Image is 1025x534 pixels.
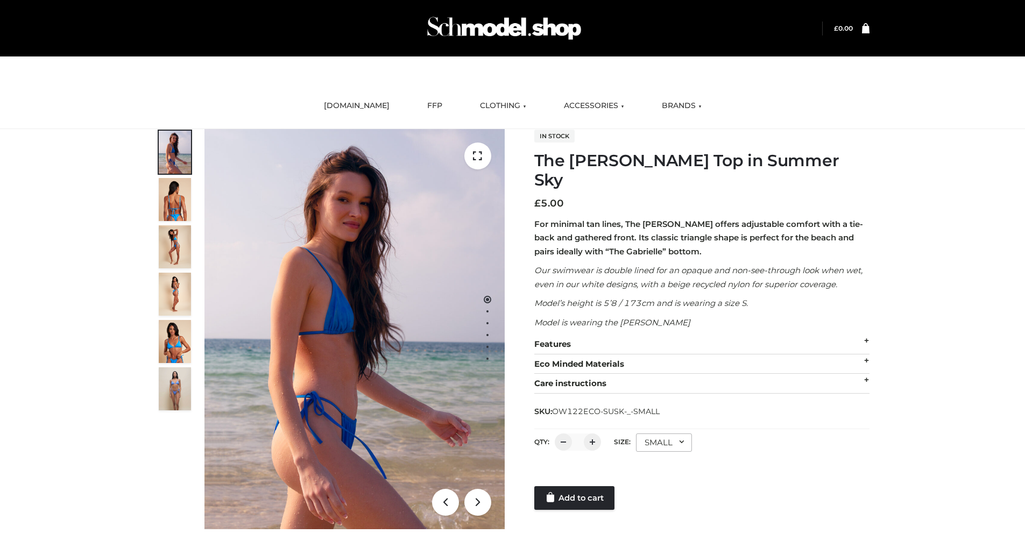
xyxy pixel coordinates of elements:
[552,407,660,416] span: OW122ECO-SUSK-_-SMALL
[534,374,870,394] div: Care instructions
[159,225,191,268] img: 4.Alex-top_CN-1-1-2.jpg
[654,94,710,118] a: BRANDS
[159,320,191,363] img: 2.Alex-top_CN-1-1-2.jpg
[534,438,549,446] label: QTY:
[534,334,870,354] div: Features
[834,24,853,32] a: £0.00
[423,7,585,49] img: Schmodel Admin 964
[534,265,863,289] em: Our swimwear is double lined for an opaque and non-see-through look when wet, even in our white d...
[614,438,631,446] label: Size:
[534,298,748,308] em: Model’s height is 5’8 / 173cm and is wearing a size S.
[834,24,853,32] bdi: 0.00
[534,486,614,510] a: Add to cart
[159,273,191,316] img: 3.Alex-top_CN-1-1-2.jpg
[534,197,564,209] bdi: 5.00
[204,129,505,529] img: 1.Alex-top_SS-1_4464b1e7-c2c9-4e4b-a62c-58381cd673c0 (1)
[534,317,690,327] em: Model is wearing the [PERSON_NAME]
[159,367,191,410] img: SSVC.jpg
[419,94,450,118] a: FFP
[556,94,632,118] a: ACCESSORIES
[534,354,870,374] div: Eco Minded Materials
[159,178,191,221] img: 5.Alex-top_CN-1-1_1-1.jpg
[534,130,575,143] span: In stock
[834,24,838,32] span: £
[636,433,692,452] div: SMALL
[472,94,534,118] a: CLOTHING
[316,94,398,118] a: [DOMAIN_NAME]
[534,219,863,257] strong: For minimal tan lines, The [PERSON_NAME] offers adjustable comfort with a tie-back and gathered f...
[534,405,661,418] span: SKU:
[159,131,191,174] img: 1.Alex-top_SS-1_4464b1e7-c2c9-4e4b-a62c-58381cd673c0-1.jpg
[534,151,870,190] h1: The [PERSON_NAME] Top in Summer Sky
[534,197,541,209] span: £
